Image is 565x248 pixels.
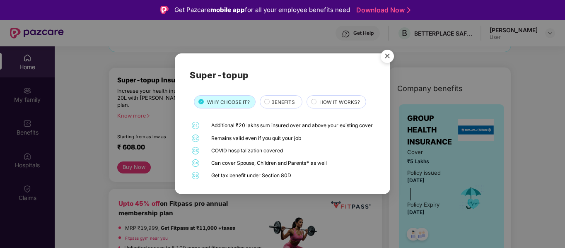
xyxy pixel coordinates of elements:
[319,99,360,106] span: HOW IT WORKS?
[376,46,399,69] img: svg+xml;base64,PHN2ZyB4bWxucz0iaHR0cDovL3d3dy53My5vcmcvMjAwMC9zdmciIHdpZHRoPSI1NiIgaGVpZ2h0PSI1Ni...
[190,69,375,82] h2: Super-topup
[211,172,373,179] div: Get tax benefit under Section 80D
[211,122,373,130] div: Additional ₹20 lakhs sum insured over and above your existing cover
[211,159,373,167] div: Can cover Spouse, Children and Parents* as well
[192,159,199,167] span: 04
[192,122,199,130] span: 01
[192,172,199,179] span: 05
[211,135,373,142] div: Remains valid even if you quit your job
[376,46,398,68] button: Close
[207,99,250,106] span: WHY CHOOSE IT?
[407,6,410,14] img: Stroke
[192,135,199,142] span: 02
[356,6,408,14] a: Download Now
[160,6,169,14] img: Logo
[174,5,350,15] div: Get Pazcare for all your employee benefits need
[271,99,295,106] span: BENEFITS
[192,147,199,154] span: 03
[211,147,373,154] div: COVID hospitalization covered
[210,6,245,14] strong: mobile app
